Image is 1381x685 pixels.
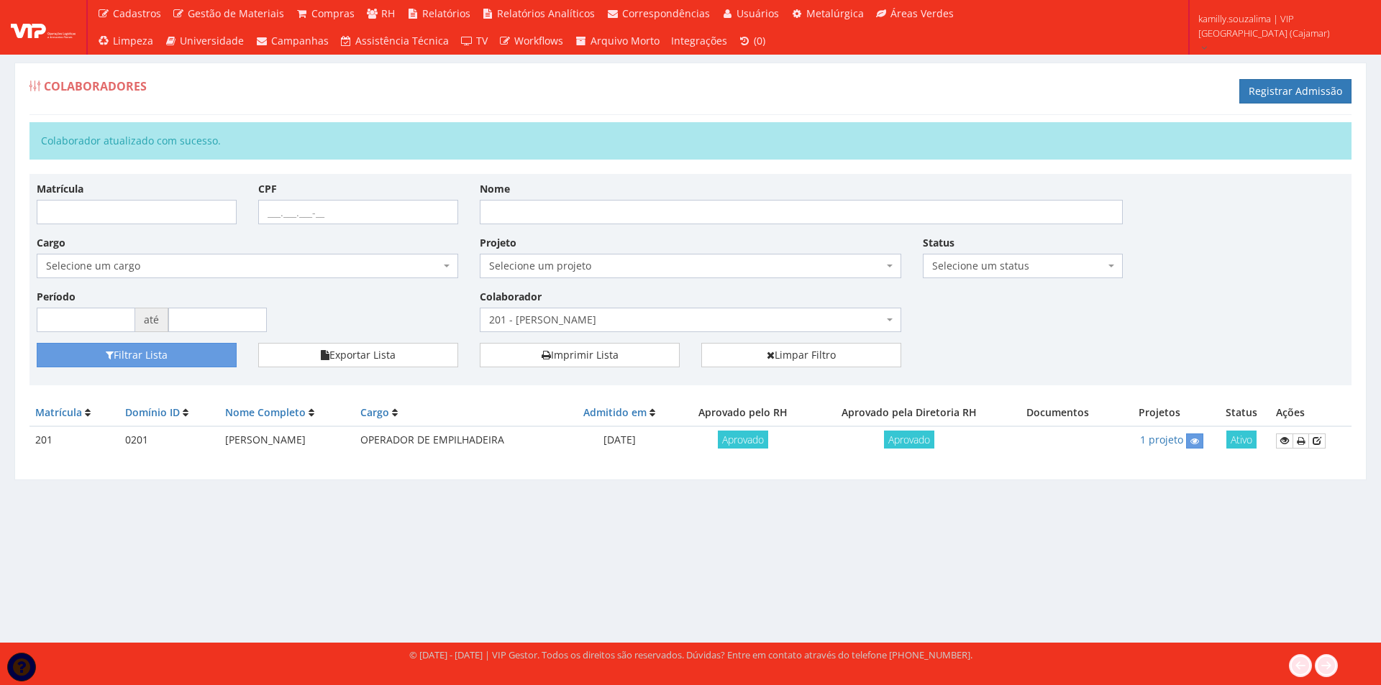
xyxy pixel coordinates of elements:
label: Período [37,290,76,304]
a: (0) [733,27,772,55]
span: Arquivo Morto [591,34,660,47]
label: Nome [480,182,510,196]
span: Selecione um status [923,254,1123,278]
div: Colaborador atualizado com sucesso. [29,122,1352,160]
th: Aprovado pela Diretoria RH [811,400,1008,426]
label: Status [923,236,954,250]
a: TV [455,27,493,55]
label: Matrícula [37,182,83,196]
span: Relatórios Analíticos [497,6,595,20]
a: 1 projeto [1140,433,1183,446]
td: [PERSON_NAME] [219,426,355,454]
span: Selecione um cargo [46,259,440,273]
span: Campanhas [271,34,329,47]
a: Limpar Filtro [701,343,901,367]
td: OPERADOR DE EMPILHADEIRA [355,426,563,454]
a: Nome Completo [225,405,306,419]
span: Selecione um cargo [37,254,458,278]
a: Universidade [159,27,250,55]
span: 201 - DIOGENES RAMOS FEIJAO [489,313,883,327]
a: Integrações [665,27,733,55]
span: kamilly.souzalima | VIP [GEOGRAPHIC_DATA] (Cajamar) [1198,12,1362,40]
span: Correspondências [622,6,710,20]
a: Arquivo Morto [569,27,665,55]
span: até [135,308,168,332]
span: Workflows [514,34,563,47]
a: Cargo [360,405,389,419]
span: Metalúrgica [806,6,864,20]
span: Áreas Verdes [890,6,954,20]
span: (0) [754,34,765,47]
div: © [DATE] - [DATE] | VIP Gestor. Todos os direitos são reservados. Dúvidas? Entre em contato atrav... [409,648,972,662]
span: Ativo [1226,431,1257,449]
a: Admitido em [583,405,647,419]
span: Selecione um projeto [489,259,883,273]
th: Projetos [1107,400,1212,426]
button: Exportar Lista [258,343,458,367]
img: logo [11,17,76,38]
a: Campanhas [250,27,334,55]
span: Universidade [180,34,244,47]
label: Projeto [480,236,516,250]
button: Filtrar Lista [37,343,237,367]
label: CPF [258,182,277,196]
td: [DATE] [563,426,675,454]
a: Matrícula [35,405,82,419]
th: Status [1213,400,1271,426]
a: Registrar Admissão [1239,79,1352,104]
th: Ações [1270,400,1352,426]
a: Assistência Técnica [334,27,455,55]
a: Workflows [493,27,570,55]
span: Relatórios [422,6,470,20]
span: Cadastros [113,6,161,20]
span: Assistência Técnica [355,34,449,47]
th: Documentos [1008,400,1107,426]
td: 201 [29,426,119,454]
th: Aprovado pelo RH [675,400,811,426]
span: Aprovado [718,431,768,449]
label: Colaborador [480,290,542,304]
span: Integrações [671,34,727,47]
span: Compras [311,6,355,20]
input: ___.___.___-__ [258,200,458,224]
span: Colaboradores [44,78,147,94]
span: Limpeza [113,34,153,47]
span: Aprovado [884,431,934,449]
a: Imprimir Lista [480,343,680,367]
a: Limpeza [91,27,159,55]
span: Gestão de Materiais [188,6,284,20]
span: TV [476,34,488,47]
a: Domínio ID [125,405,180,419]
td: 0201 [119,426,220,454]
label: Cargo [37,236,65,250]
span: Selecione um projeto [480,254,901,278]
span: Selecione um status [932,259,1105,273]
span: RH [381,6,395,20]
span: 201 - DIOGENES RAMOS FEIJAO [480,308,901,332]
span: Usuários [737,6,779,20]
